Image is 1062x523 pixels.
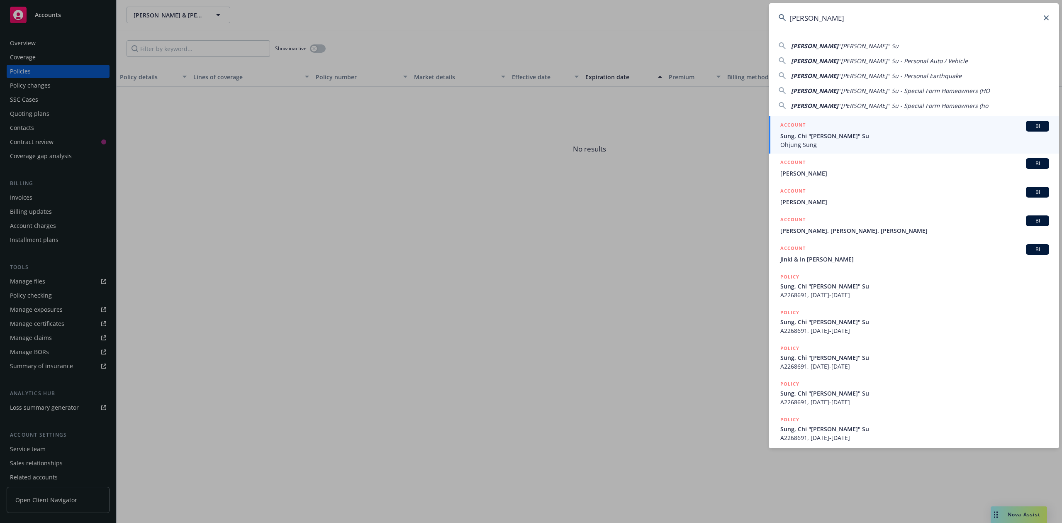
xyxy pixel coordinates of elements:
span: Sung, Chi "[PERSON_NAME]" Su [780,132,1049,140]
span: [PERSON_NAME] [791,102,838,110]
span: [PERSON_NAME] [780,198,1049,206]
span: A2268691, [DATE]-[DATE] [780,398,1049,406]
input: Search... [769,3,1059,33]
a: ACCOUNTBIJinki & In [PERSON_NAME] [769,240,1059,268]
span: A2268691, [DATE]-[DATE] [780,291,1049,299]
span: [PERSON_NAME], [PERSON_NAME], [PERSON_NAME] [780,226,1049,235]
h5: POLICY [780,380,799,388]
span: Sung, Chi "[PERSON_NAME]" Su [780,353,1049,362]
h5: ACCOUNT [780,187,806,197]
a: POLICYSung, Chi "[PERSON_NAME]" SuA2268691, [DATE]-[DATE] [769,375,1059,411]
span: A2268691, [DATE]-[DATE] [780,326,1049,335]
span: [PERSON_NAME] [791,72,838,80]
span: [PERSON_NAME] [780,169,1049,178]
h5: ACCOUNT [780,244,806,254]
h5: POLICY [780,273,799,281]
a: ACCOUNTBI[PERSON_NAME] [769,154,1059,182]
span: BI [1029,217,1046,225]
a: POLICYSung, Chi "[PERSON_NAME]" SuA2268691, [DATE]-[DATE] [769,268,1059,304]
span: [PERSON_NAME] [791,87,838,95]
span: "[PERSON_NAME]" Su [838,42,899,50]
span: BI [1029,122,1046,130]
a: ACCOUNTBISung, Chi "[PERSON_NAME]" SuOhjung Sung [769,116,1059,154]
span: "[PERSON_NAME]" Su - Personal Earthquake [838,72,962,80]
a: ACCOUNTBI[PERSON_NAME], [PERSON_NAME], [PERSON_NAME] [769,211,1059,240]
span: "[PERSON_NAME]" Su - Special Form Homeowners (ho [838,102,988,110]
h5: ACCOUNT [780,121,806,131]
span: Sung, Chi "[PERSON_NAME]" Su [780,282,1049,291]
span: "[PERSON_NAME]" Su - Personal Auto / Vehicle [838,57,968,65]
span: [PERSON_NAME] [791,57,838,65]
span: Sung, Chi "[PERSON_NAME]" Su [780,389,1049,398]
span: A2268691, [DATE]-[DATE] [780,433,1049,442]
a: ACCOUNTBI[PERSON_NAME] [769,182,1059,211]
h5: ACCOUNT [780,215,806,225]
a: POLICYSung, Chi "[PERSON_NAME]" SuA2268691, [DATE]-[DATE] [769,340,1059,375]
h5: POLICY [780,344,799,352]
h5: ACCOUNT [780,158,806,168]
h5: POLICY [780,415,799,424]
span: [PERSON_NAME] [791,42,838,50]
span: BI [1029,160,1046,167]
span: Sung, Chi "[PERSON_NAME]" Su [780,318,1049,326]
span: Jinki & In [PERSON_NAME] [780,255,1049,264]
a: POLICYSung, Chi "[PERSON_NAME]" SuA2268691, [DATE]-[DATE] [769,411,1059,447]
span: "[PERSON_NAME]" Su - Special Form Homeowners (HO [838,87,990,95]
a: POLICYSung, Chi "[PERSON_NAME]" SuA2268691, [DATE]-[DATE] [769,304,1059,340]
span: Sung, Chi "[PERSON_NAME]" Su [780,425,1049,433]
span: BI [1029,246,1046,253]
span: BI [1029,188,1046,196]
span: A2268691, [DATE]-[DATE] [780,362,1049,371]
span: Ohjung Sung [780,140,1049,149]
h5: POLICY [780,308,799,317]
